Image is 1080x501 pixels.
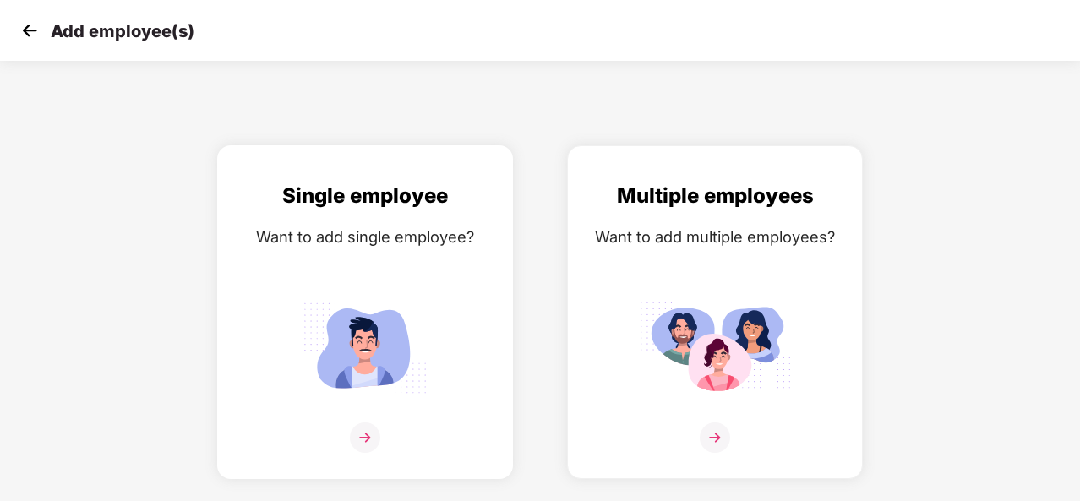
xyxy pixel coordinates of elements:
[350,422,380,453] img: svg+xml;base64,PHN2ZyB4bWxucz0iaHR0cDovL3d3dy53My5vcmcvMjAwMC9zdmciIHdpZHRoPSIzNiIgaGVpZ2h0PSIzNi...
[17,18,42,43] img: svg+xml;base64,PHN2ZyB4bWxucz0iaHR0cDovL3d3dy53My5vcmcvMjAwMC9zdmciIHdpZHRoPSIzMCIgaGVpZ2h0PSIzMC...
[585,225,845,249] div: Want to add multiple employees?
[585,180,845,212] div: Multiple employees
[289,295,441,400] img: svg+xml;base64,PHN2ZyB4bWxucz0iaHR0cDovL3d3dy53My5vcmcvMjAwMC9zdmciIGlkPSJTaW5nbGVfZW1wbG95ZWUiIH...
[51,21,194,41] p: Add employee(s)
[639,295,791,400] img: svg+xml;base64,PHN2ZyB4bWxucz0iaHR0cDovL3d3dy53My5vcmcvMjAwMC9zdmciIGlkPSJNdWx0aXBsZV9lbXBsb3llZS...
[235,225,495,249] div: Want to add single employee?
[700,422,730,453] img: svg+xml;base64,PHN2ZyB4bWxucz0iaHR0cDovL3d3dy53My5vcmcvMjAwMC9zdmciIHdpZHRoPSIzNiIgaGVpZ2h0PSIzNi...
[235,180,495,212] div: Single employee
